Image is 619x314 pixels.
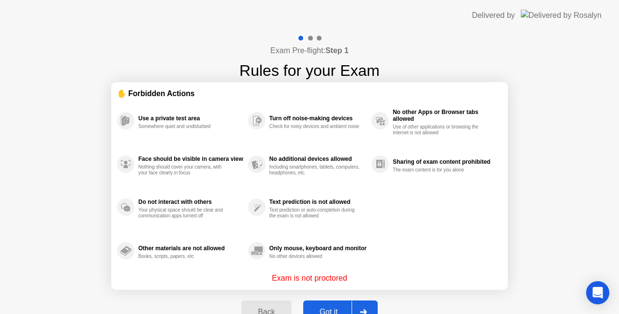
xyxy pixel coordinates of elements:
[393,167,484,173] div: The exam content is for you alone
[325,46,349,55] b: Step 1
[269,164,361,176] div: Including smartphones, tablets, computers, headphones, etc.
[138,254,230,259] div: Books, scripts, papers, etc
[270,45,349,57] h4: Exam Pre-flight:
[393,158,497,165] div: Sharing of exam content prohibited
[117,88,502,99] div: ✋ Forbidden Actions
[521,10,602,21] img: Delivered by Rosalyn
[269,207,361,219] div: Text prediction or auto-completion during the exam is not allowed
[138,115,243,122] div: Use a private test area
[138,207,230,219] div: Your physical space should be clear and communication apps turned off
[138,164,230,176] div: Nothing should cover your camera, with your face clearly in focus
[272,272,347,284] p: Exam is not proctored
[269,115,367,122] div: Turn off noise-making devices
[239,59,380,82] h1: Rules for your Exam
[586,281,609,304] div: Open Intercom Messenger
[393,124,484,136] div: Use of other applications or browsing the internet is not allowed
[138,199,243,205] div: Do not interact with others
[269,156,367,162] div: No additional devices allowed
[472,10,515,21] div: Delivered by
[138,124,230,129] div: Somewhere quiet and undisturbed
[269,199,367,205] div: Text prediction is not allowed
[138,156,243,162] div: Face should be visible in camera view
[269,124,361,129] div: Check for noisy devices and ambient noise
[393,109,497,122] div: No other Apps or Browser tabs allowed
[269,245,367,252] div: Only mouse, keyboard and monitor
[269,254,361,259] div: No other devices allowed
[138,245,243,252] div: Other materials are not allowed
